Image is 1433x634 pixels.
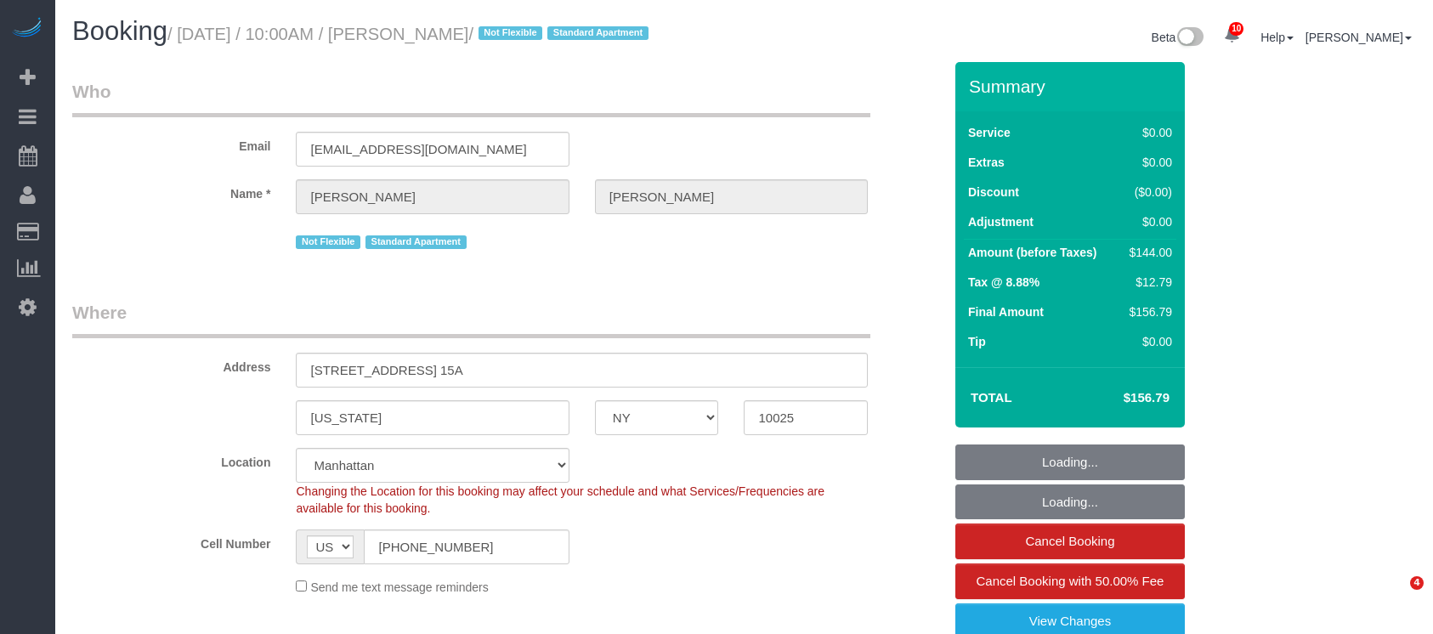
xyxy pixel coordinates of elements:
label: Service [968,124,1011,141]
span: / [468,25,653,43]
div: $12.79 [1123,274,1172,291]
span: Cancel Booking with 50.00% Fee [977,574,1164,588]
div: $156.79 [1123,303,1172,320]
a: 10 [1215,17,1249,54]
span: 10 [1229,22,1243,36]
div: $0.00 [1123,154,1172,171]
label: Location [59,448,283,471]
label: Name * [59,179,283,202]
a: Cancel Booking [955,524,1185,559]
label: Address [59,353,283,376]
label: Tax @ 8.88% [968,274,1039,291]
h4: $156.79 [1073,391,1170,405]
a: Beta [1152,31,1204,44]
small: / [DATE] / 10:00AM / [PERSON_NAME] [167,25,654,43]
span: Send me text message reminders [310,580,488,594]
label: Extras [968,154,1005,171]
label: Final Amount [968,303,1044,320]
label: Email [59,132,283,155]
legend: Where [72,300,870,338]
input: Last Name [595,179,868,214]
img: New interface [1175,27,1204,49]
a: Help [1260,31,1294,44]
input: Cell Number [364,529,569,564]
input: Email [296,132,569,167]
div: ($0.00) [1123,184,1172,201]
span: 4 [1410,576,1424,590]
span: Standard Apartment [547,26,649,40]
input: Zip Code [744,400,868,435]
img: Automaid Logo [10,17,44,41]
span: Not Flexible [296,235,360,249]
span: Changing the Location for this booking may affect your schedule and what Services/Frequencies are... [296,484,824,515]
a: Cancel Booking with 50.00% Fee [955,563,1185,599]
div: $0.00 [1123,213,1172,230]
div: $0.00 [1123,333,1172,350]
input: First Name [296,179,569,214]
label: Adjustment [968,213,1034,230]
span: Standard Apartment [365,235,467,249]
h3: Summary [969,76,1176,96]
iframe: Intercom live chat [1375,576,1416,617]
label: Tip [968,333,986,350]
a: [PERSON_NAME] [1306,31,1412,44]
input: City [296,400,569,435]
span: Not Flexible [479,26,543,40]
label: Cell Number [59,529,283,552]
div: $144.00 [1123,244,1172,261]
label: Discount [968,184,1019,201]
label: Amount (before Taxes) [968,244,1096,261]
legend: Who [72,79,870,117]
strong: Total [971,390,1012,405]
span: Booking [72,16,167,46]
div: $0.00 [1123,124,1172,141]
